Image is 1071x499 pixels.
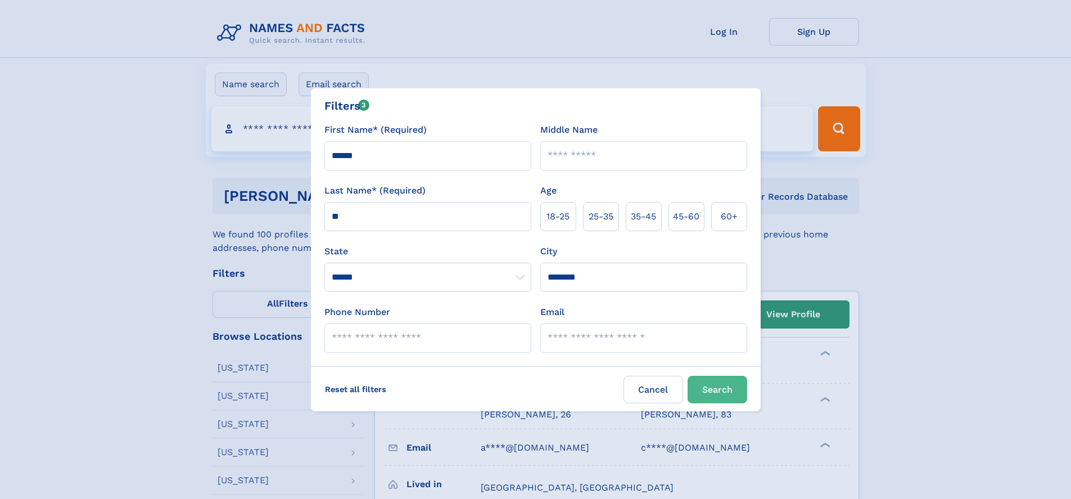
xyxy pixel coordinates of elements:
[318,376,394,403] label: Reset all filters
[324,123,427,137] label: First Name* (Required)
[324,97,370,114] div: Filters
[623,376,683,403] label: Cancel
[546,210,570,223] span: 18‑25
[540,123,598,137] label: Middle Name
[673,210,699,223] span: 45‑60
[540,305,564,319] label: Email
[589,210,613,223] span: 25‑35
[540,184,557,197] label: Age
[324,305,390,319] label: Phone Number
[540,245,557,258] label: City
[324,184,426,197] label: Last Name* (Required)
[688,376,747,403] button: Search
[324,245,531,258] label: State
[631,210,656,223] span: 35‑45
[721,210,738,223] span: 60+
